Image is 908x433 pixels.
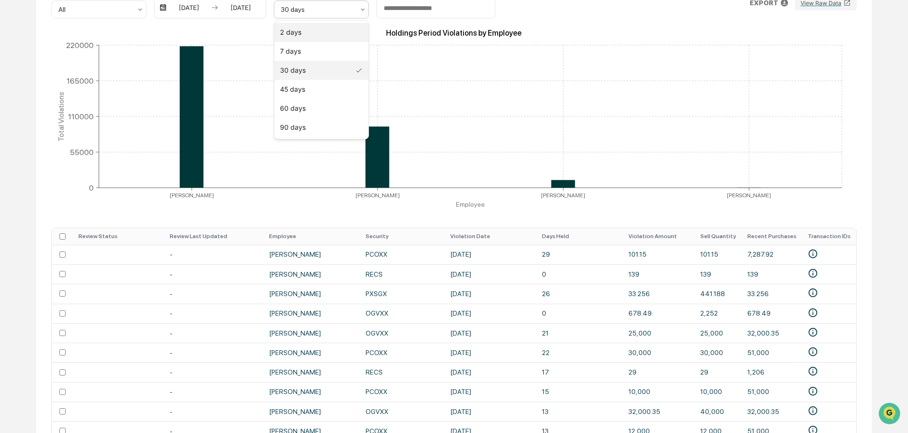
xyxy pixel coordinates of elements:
svg: • Plaid-rnjapRDPdMFoMx5ZRY9psNYzrkaXVBCrm0qMB • Plaid-j7BKpjxXnEF5rYwZdQz4sx4YAaq31DtvNKgoZ [808,268,818,279]
img: 1746055101610-c473b297-6a78-478c-a979-82029cc54cd1 [10,73,27,90]
td: RECS [360,362,444,382]
div: Start new chat [32,73,156,82]
td: 33.256 [623,284,695,303]
td: 101.15 [695,245,742,264]
td: PCOXX [360,343,444,362]
text: Holdings Period Violations by Employee [386,29,522,38]
td: 40,000 [695,402,742,421]
td: [PERSON_NAME] [263,264,360,284]
td: 0 [536,304,623,323]
tspan: [PERSON_NAME] [727,192,772,198]
td: 51,000 [742,382,802,402]
span: Attestations [78,120,118,129]
td: 13 [536,402,623,421]
a: 🗄️Attestations [65,116,122,133]
th: Days Held [536,228,623,245]
td: [DATE] [444,264,536,284]
td: - [164,284,263,303]
img: calendar [159,4,167,11]
div: We're available if you need us! [32,82,120,90]
tspan: 0 [89,183,94,192]
td: 101.15 [623,245,695,264]
td: [DATE] [444,382,536,402]
svg: • Raymond James Financial (Investment)-2518013229 [808,327,818,337]
td: [DATE] [444,304,536,323]
td: 32,000.35 [742,402,802,421]
a: 🖐️Preclearance [6,116,65,133]
tspan: [PERSON_NAME] [356,192,400,198]
th: Employee [263,228,360,245]
td: - [164,402,263,421]
td: - [164,264,263,284]
td: 22 [536,343,623,362]
td: [PERSON_NAME] [263,402,360,421]
td: PCOXX [360,245,444,264]
td: [DATE] [444,362,536,382]
svg: • Raymond James Financial (Investment)-2512359490 [808,405,818,416]
td: [DATE] [444,343,536,362]
td: PXSGX [360,284,444,303]
td: 17 [536,362,623,382]
td: [PERSON_NAME] [263,362,360,382]
td: - [164,362,263,382]
div: 2 days [274,23,368,42]
th: Recent Purchases [742,228,802,245]
svg: • Plaid-DgXooZNjmrI3n8KYyaxPUOy7MYk6RzHMeraNB • Plaid-PL5ooQ97XBtyb6RP8ZX7Cn4gDxN3A9IgL6xyv [808,308,818,318]
th: Transaction IDs [802,228,856,245]
th: Sell Quantity [695,228,742,245]
td: RECS [360,264,444,284]
th: Review Last Updated [164,228,263,245]
button: Start new chat [162,76,173,87]
p: How can we help? [10,20,173,35]
div: 🔎 [10,139,17,146]
td: 678.49 [742,304,802,323]
td: 25,000 [623,323,695,343]
td: [PERSON_NAME] [263,323,360,343]
td: 0 [536,264,623,284]
div: [DATE] [221,4,261,11]
td: 51,000 [742,343,802,362]
td: - [164,245,263,264]
td: OGVXX [360,304,444,323]
td: [PERSON_NAME] [263,284,360,303]
span: Pylon [95,161,115,168]
tspan: 220000 [66,40,94,49]
td: 32,000.35 [623,402,695,421]
td: 15 [536,382,623,402]
td: 10,000 [623,382,695,402]
tspan: 165000 [67,76,94,85]
tspan: Total Violations [57,91,66,141]
th: Review Status [73,228,164,245]
td: [DATE] [444,284,536,303]
td: - [164,343,263,362]
span: Data Lookup [19,138,60,147]
td: 139 [623,264,695,284]
div: 30 days [274,61,368,80]
svg: • Raymond James Financial-2547147142 [808,288,818,298]
div: 7 days [274,42,368,61]
svg: • Raymond James Financial (Investment)-2512358498 [808,386,818,396]
svg: • Raymond James Financial (Investment)-2516802979 [808,346,818,357]
td: 25,000 [695,323,742,343]
td: 2,252 [695,304,742,323]
td: - [164,323,263,343]
td: OGVXX [360,402,444,421]
svg: • Plaid-RD5gRKxjdZU0pLwdJNRvcXvMa7KJLPtdN1Rbx [808,366,818,376]
td: 678.49 [623,304,695,323]
td: 29 [536,245,623,264]
td: 7,287.92 [742,245,802,264]
td: [PERSON_NAME] [263,245,360,264]
td: OGVXX [360,323,444,343]
td: [DATE] [444,323,536,343]
div: 60 days [274,99,368,118]
td: [DATE] [444,402,536,421]
td: 1,206 [742,362,802,382]
div: [DATE] [169,4,209,11]
td: [PERSON_NAME] [263,304,360,323]
td: [PERSON_NAME] [263,382,360,402]
td: PCOXX [360,382,444,402]
td: 32,000.35 [742,323,802,343]
td: 29 [695,362,742,382]
td: - [164,382,263,402]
